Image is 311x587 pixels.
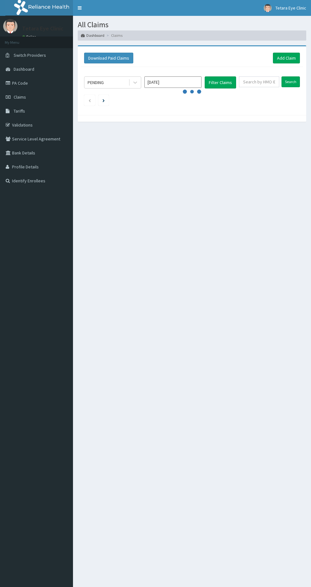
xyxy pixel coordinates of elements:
span: Tetara Eye Clinic [275,5,306,11]
a: Dashboard [81,33,104,38]
span: Tariffs [14,108,25,114]
button: Download Paid Claims [84,53,133,63]
div: PENDING [88,79,104,86]
a: Previous page [88,97,91,103]
input: Search by HMO ID [239,76,279,87]
li: Claims [105,33,122,38]
img: User Image [3,19,17,33]
a: Next page [103,97,105,103]
a: Add Claim [273,53,300,63]
p: Tetara Eye Clinic [22,26,63,31]
button: Filter Claims [205,76,236,88]
img: User Image [264,4,272,12]
input: Search [281,76,300,87]
span: Dashboard [14,66,34,72]
h1: All Claims [78,21,306,29]
svg: audio-loading [182,82,202,101]
span: Switch Providers [14,52,46,58]
a: Online [22,35,37,39]
input: Select Month and Year [144,76,202,88]
span: Claims [14,94,26,100]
